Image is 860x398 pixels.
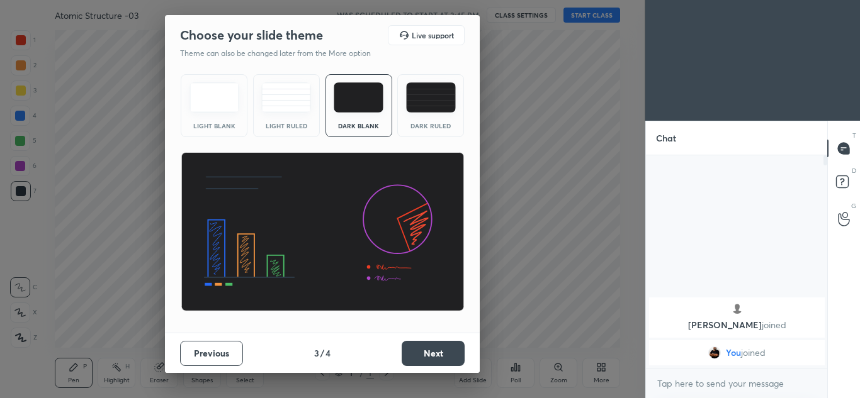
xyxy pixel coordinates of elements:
[726,348,741,358] span: You
[180,48,384,59] p: Theme can also be changed later from the More option
[657,320,817,330] p: [PERSON_NAME]
[261,123,312,129] div: Light Ruled
[402,341,465,366] button: Next
[189,123,239,129] div: Light Blank
[761,319,786,331] span: joined
[741,348,766,358] span: joined
[852,131,856,140] p: T
[852,166,856,175] p: D
[320,346,324,360] h4: /
[314,346,319,360] h4: 3
[646,295,828,368] div: grid
[646,121,686,155] p: Chat
[334,123,384,129] div: Dark Blank
[730,302,743,315] img: default.png
[708,346,721,359] img: a01082944b8c4f22862f39c035533313.jpg
[180,27,323,43] h2: Choose your slide theme
[190,82,239,113] img: lightTheme.e5ed3b09.svg
[851,201,856,211] p: G
[180,341,243,366] button: Previous
[181,152,465,312] img: darkThemeBanner.d06ce4a2.svg
[405,123,456,129] div: Dark Ruled
[412,31,454,39] h5: Live support
[406,82,456,113] img: darkRuledTheme.de295e13.svg
[261,82,311,113] img: lightRuledTheme.5fabf969.svg
[325,346,331,360] h4: 4
[334,82,383,113] img: darkTheme.f0cc69e5.svg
